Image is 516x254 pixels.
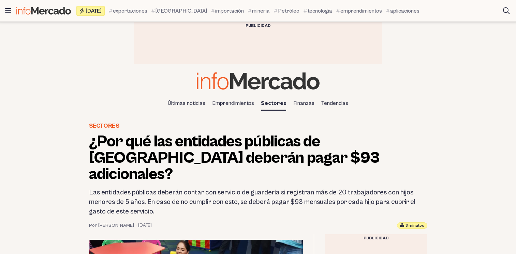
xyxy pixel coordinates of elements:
a: Emprendimientos [209,97,257,109]
a: emprendimientos [336,7,382,15]
time: 30 junio, 2023 05:54 [138,222,152,229]
span: tecnologia [308,7,332,15]
img: Infomercado Ecuador logo [197,72,320,90]
div: Tiempo estimado de lectura: 3 minutos [397,222,427,229]
div: Publicidad [325,234,427,242]
a: importación [211,7,244,15]
a: aplicaciones [386,7,419,15]
a: mineria [248,7,270,15]
a: [GEOGRAPHIC_DATA] [151,7,207,15]
span: [GEOGRAPHIC_DATA] [156,7,207,15]
h1: ¿Por qué las entidades públicas de [GEOGRAPHIC_DATA] deberán pagar $93 adicionales? [89,133,427,182]
span: [DATE] [86,8,102,14]
a: exportaciones [109,7,147,15]
span: importación [215,7,244,15]
a: Tendencias [319,97,351,109]
span: aplicaciones [390,7,419,15]
a: Sectores [89,121,120,131]
div: Publicidad [134,22,382,30]
img: Infomercado Ecuador logo [16,7,71,15]
span: exportaciones [113,7,147,15]
h2: Las entidades públicas deberán contar con servicio de guardería si registran más de 20 trabajador... [89,188,427,217]
span: mineria [252,7,270,15]
span: • [135,222,137,229]
a: tecnologia [304,7,332,15]
a: Finanzas [291,97,317,109]
span: Petróleo [278,7,299,15]
a: Por [PERSON_NAME] [89,222,134,229]
a: Petróleo [274,7,299,15]
span: emprendimientos [340,7,382,15]
a: Últimas noticias [165,97,208,109]
a: Sectores [258,97,289,109]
